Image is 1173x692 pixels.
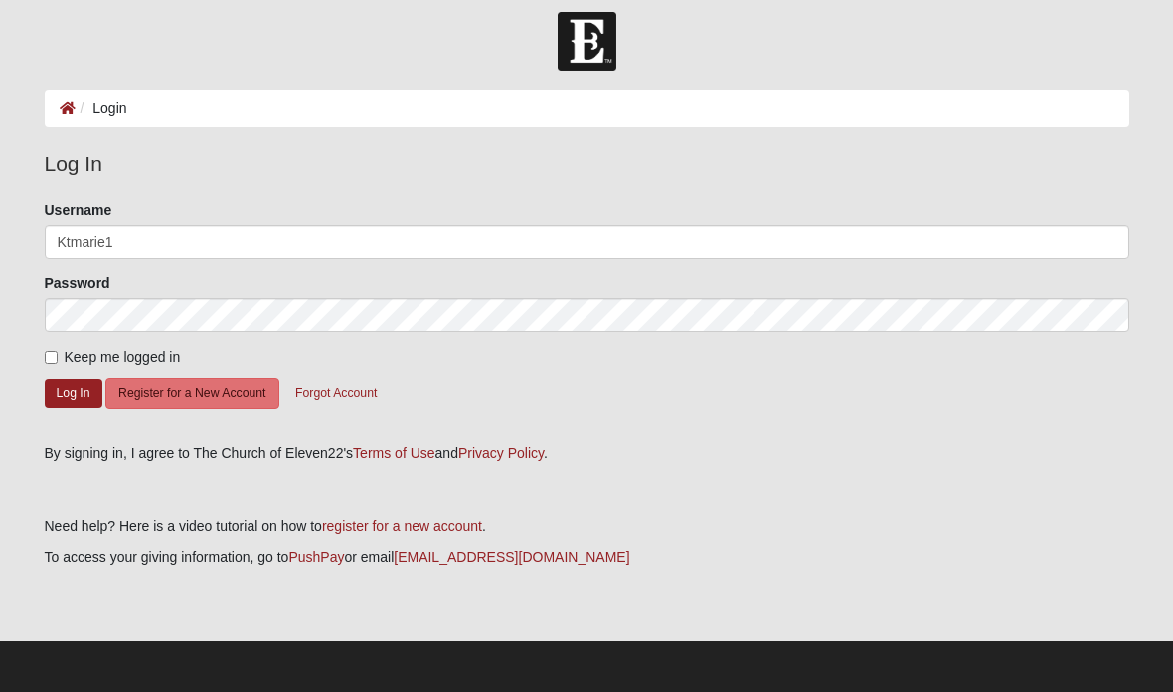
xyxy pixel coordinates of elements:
li: Login [76,98,127,119]
button: Log In [45,379,102,408]
a: register for a new account [322,518,482,534]
label: Username [45,200,112,220]
input: Keep me logged in [45,351,58,364]
button: Register for a New Account [105,378,278,409]
div: By signing in, I agree to The Church of Eleven22's and . [45,443,1129,464]
a: [EMAIL_ADDRESS][DOMAIN_NAME] [394,549,629,565]
legend: Log In [45,148,1129,180]
span: Keep me logged in [65,349,181,365]
a: Privacy Policy [458,445,544,461]
a: PushPay [288,549,344,565]
button: Forgot Account [282,378,390,409]
a: Terms of Use [353,445,434,461]
img: Church of Eleven22 Logo [558,12,616,71]
p: To access your giving information, go to or email [45,547,1129,568]
label: Password [45,273,110,293]
p: Need help? Here is a video tutorial on how to . [45,516,1129,537]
